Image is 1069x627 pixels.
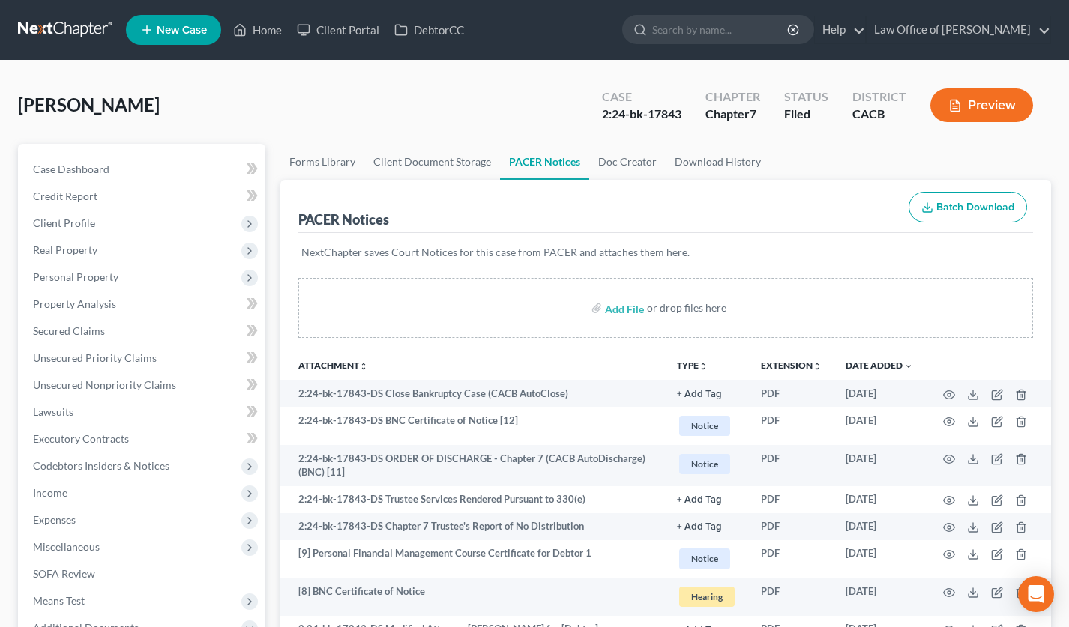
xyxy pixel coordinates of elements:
[157,25,207,36] span: New Case
[677,361,708,371] button: TYPEunfold_more
[834,407,925,445] td: [DATE]
[705,88,760,106] div: Chapter
[33,594,85,607] span: Means Test
[280,144,364,180] a: Forms Library
[33,243,97,256] span: Real Property
[834,486,925,513] td: [DATE]
[813,362,822,371] i: unfold_more
[298,360,368,371] a: Attachmentunfold_more
[677,387,737,401] a: + Add Tag
[834,445,925,486] td: [DATE]
[280,540,666,578] td: [9] Personal Financial Management Course Certificate for Debtor 1
[21,345,265,372] a: Unsecured Priority Claims
[677,390,722,399] button: + Add Tag
[33,351,157,364] span: Unsecured Priority Claims
[21,291,265,318] a: Property Analysis
[784,106,828,123] div: Filed
[18,94,160,115] span: [PERSON_NAME]
[298,210,389,228] div: PACER Notices
[679,548,730,569] span: Notice
[834,578,925,616] td: [DATE]
[280,380,666,407] td: 2:24-bk-17843-DS Close Bankruptcy Case (CACB AutoClose)
[677,546,737,571] a: Notice
[33,405,73,418] span: Lawsuits
[750,106,756,121] span: 7
[679,454,730,474] span: Notice
[33,216,95,229] span: Client Profile
[33,324,105,337] span: Secured Claims
[21,156,265,183] a: Case Dashboard
[846,360,913,371] a: Date Added expand_more
[21,399,265,425] a: Lawsuits
[33,378,176,391] span: Unsecured Nonpriority Claims
[602,88,681,106] div: Case
[666,144,770,180] a: Download History
[21,372,265,399] a: Unsecured Nonpriority Claims
[909,192,1027,223] button: Batch Download
[33,163,109,175] span: Case Dashboard
[1018,576,1054,612] div: Open Intercom Messenger
[749,540,834,578] td: PDF
[301,245,1031,260] p: NextChapter saves Court Notices for this case from PACER and attaches them here.
[280,513,666,540] td: 2:24-bk-17843-DS Chapter 7 Trustee's Report of No Distribution
[647,300,726,315] div: or drop files here
[834,380,925,407] td: [DATE]
[33,513,76,526] span: Expenses
[289,16,387,43] a: Client Portal
[930,88,1033,122] button: Preview
[33,486,67,499] span: Income
[652,16,789,43] input: Search by name...
[749,513,834,540] td: PDF
[33,540,100,553] span: Miscellaneous
[852,88,906,106] div: District
[280,407,666,445] td: 2:24-bk-17843-DS BNC Certificate of Notice [12]
[21,425,265,452] a: Executory Contracts
[749,407,834,445] td: PDF
[602,106,681,123] div: 2:24-bk-17843
[749,578,834,616] td: PDF
[677,584,737,609] a: Hearing
[677,522,722,532] button: + Add Tag
[834,540,925,578] td: [DATE]
[500,144,589,180] a: PACER Notices
[364,144,500,180] a: Client Document Storage
[359,362,368,371] i: unfold_more
[677,495,722,505] button: + Add Tag
[852,106,906,123] div: CACB
[33,297,116,310] span: Property Analysis
[387,16,472,43] a: DebtorCC
[679,587,735,607] span: Hearing
[677,414,737,438] a: Notice
[761,360,822,371] a: Extensionunfold_more
[705,106,760,123] div: Chapter
[589,144,666,180] a: Doc Creator
[280,445,666,486] td: 2:24-bk-17843-DS ORDER OF DISCHARGE - Chapter 7 (CACB AutoDischarge) (BNC) [11]
[904,362,913,371] i: expand_more
[21,318,265,345] a: Secured Claims
[834,513,925,540] td: [DATE]
[33,459,169,472] span: Codebtors Insiders & Notices
[699,362,708,371] i: unfold_more
[33,190,97,202] span: Credit Report
[280,578,666,616] td: [8] BNC Certificate of Notice
[784,88,828,106] div: Status
[33,567,95,580] span: SOFA Review
[936,201,1014,213] span: Batch Download
[677,452,737,476] a: Notice
[677,519,737,533] a: + Add Tag
[21,560,265,587] a: SOFA Review
[867,16,1050,43] a: Law Office of [PERSON_NAME]
[226,16,289,43] a: Home
[677,492,737,506] a: + Add Tag
[749,486,834,513] td: PDF
[679,416,730,436] span: Notice
[33,432,129,445] span: Executory Contracts
[749,380,834,407] td: PDF
[33,270,118,283] span: Personal Property
[280,486,666,513] td: 2:24-bk-17843-DS Trustee Services Rendered Pursuant to 330(e)
[21,183,265,210] a: Credit Report
[815,16,865,43] a: Help
[749,445,834,486] td: PDF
